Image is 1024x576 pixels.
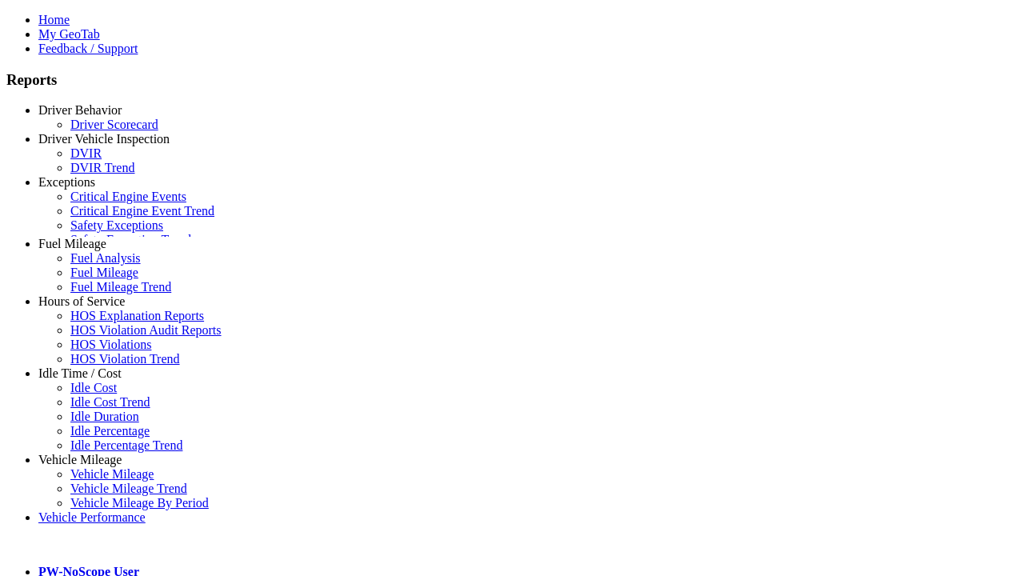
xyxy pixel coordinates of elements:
[70,496,209,510] a: Vehicle Mileage By Period
[38,237,106,250] a: Fuel Mileage
[70,218,163,232] a: Safety Exceptions
[70,424,150,438] a: Idle Percentage
[70,467,154,481] a: Vehicle Mileage
[70,280,171,294] a: Fuel Mileage Trend
[70,161,134,174] a: DVIR Trend
[70,338,151,351] a: HOS Violations
[70,395,150,409] a: Idle Cost Trend
[38,42,138,55] a: Feedback / Support
[38,132,170,146] a: Driver Vehicle Inspection
[70,266,138,279] a: Fuel Mileage
[70,309,204,322] a: HOS Explanation Reports
[70,204,214,218] a: Critical Engine Event Trend
[38,510,146,524] a: Vehicle Performance
[38,27,100,41] a: My GeoTab
[38,453,122,466] a: Vehicle Mileage
[38,175,95,189] a: Exceptions
[70,190,186,203] a: Critical Engine Events
[70,482,187,495] a: Vehicle Mileage Trend
[38,366,122,380] a: Idle Time / Cost
[70,233,191,246] a: Safety Exception Trend
[6,71,1018,89] h3: Reports
[38,103,122,117] a: Driver Behavior
[70,118,158,131] a: Driver Scorecard
[70,251,141,265] a: Fuel Analysis
[38,294,125,308] a: Hours of Service
[70,323,222,337] a: HOS Violation Audit Reports
[38,13,70,26] a: Home
[70,438,182,452] a: Idle Percentage Trend
[70,352,180,366] a: HOS Violation Trend
[70,381,117,394] a: Idle Cost
[70,410,139,423] a: Idle Duration
[70,146,102,160] a: DVIR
